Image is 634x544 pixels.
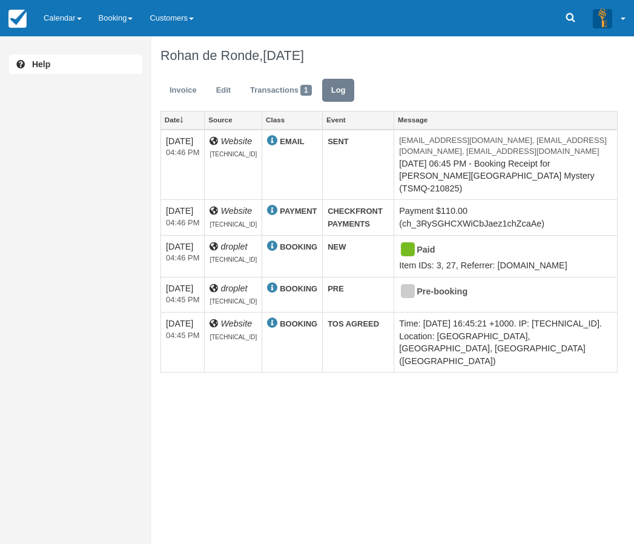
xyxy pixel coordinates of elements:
[205,111,262,128] a: Source
[593,8,612,28] img: A3
[161,111,204,128] a: Date
[220,284,247,293] i: droplet
[210,256,257,263] span: [TECHNICAL_ID]
[322,79,355,102] a: Log
[166,147,199,159] em: 2025-08-21 16:46:17+1000
[220,319,252,328] i: Website
[280,319,317,328] strong: BOOKING
[394,200,618,235] td: Payment $110.00 (ch_3RySGHCXWiCbJaez1chZcaAe)
[161,200,205,235] td: [DATE]
[220,206,252,216] i: Website
[328,207,383,228] strong: CHECKFRONT PAYMENTS
[210,298,257,305] span: [TECHNICAL_ID]
[399,240,602,260] div: Paid
[8,10,27,28] img: checkfront-main-nav-mini-logo.png
[280,137,304,146] strong: EMAIL
[210,221,257,228] span: [TECHNICAL_ID]
[328,284,344,293] strong: PRE
[161,235,205,277] td: [DATE]
[280,242,317,251] strong: BOOKING
[160,48,618,63] h1: Rohan de Ronde,
[328,242,346,251] strong: NEW
[9,55,142,74] a: Help
[161,130,205,200] td: [DATE]
[300,85,312,96] span: 1
[394,312,618,372] td: Time: [DATE] 16:45:21 +1000. IP: [TECHNICAL_ID]. Location: [GEOGRAPHIC_DATA], [GEOGRAPHIC_DATA], ...
[399,135,612,158] em: [EMAIL_ADDRESS][DOMAIN_NAME], [EMAIL_ADDRESS][DOMAIN_NAME], [EMAIL_ADDRESS][DOMAIN_NAME]
[394,111,617,128] a: Message
[166,253,199,264] em: 2025-08-21 16:46:14+1000
[166,217,199,229] em: 2025-08-21 16:46:17+1000
[394,235,618,277] td: Item IDs: 3, 27, Referrer: [DOMAIN_NAME]
[394,130,618,200] td: [DATE] 06:45 PM - Booking Receipt for [PERSON_NAME][GEOGRAPHIC_DATA] Mystery (TSMQ-210825)
[328,137,349,146] strong: SENT
[160,79,206,102] a: Invoice
[161,277,205,312] td: [DATE]
[207,79,240,102] a: Edit
[210,151,257,158] span: [TECHNICAL_ID]
[220,136,252,146] i: Website
[166,330,199,342] em: 2025-08-21 16:45:21+1000
[399,282,602,302] div: Pre-booking
[241,79,321,102] a: Transactions1
[161,312,205,372] td: [DATE]
[166,294,199,306] em: 2025-08-21 16:45:21+1000
[280,207,317,216] strong: PAYMENT
[220,242,247,251] i: droplet
[262,111,322,128] a: Class
[280,284,317,293] strong: BOOKING
[210,334,257,340] span: [TECHNICAL_ID]
[263,48,304,63] span: [DATE]
[323,111,394,128] a: Event
[328,319,379,328] strong: TOS AGREED
[32,59,50,69] b: Help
